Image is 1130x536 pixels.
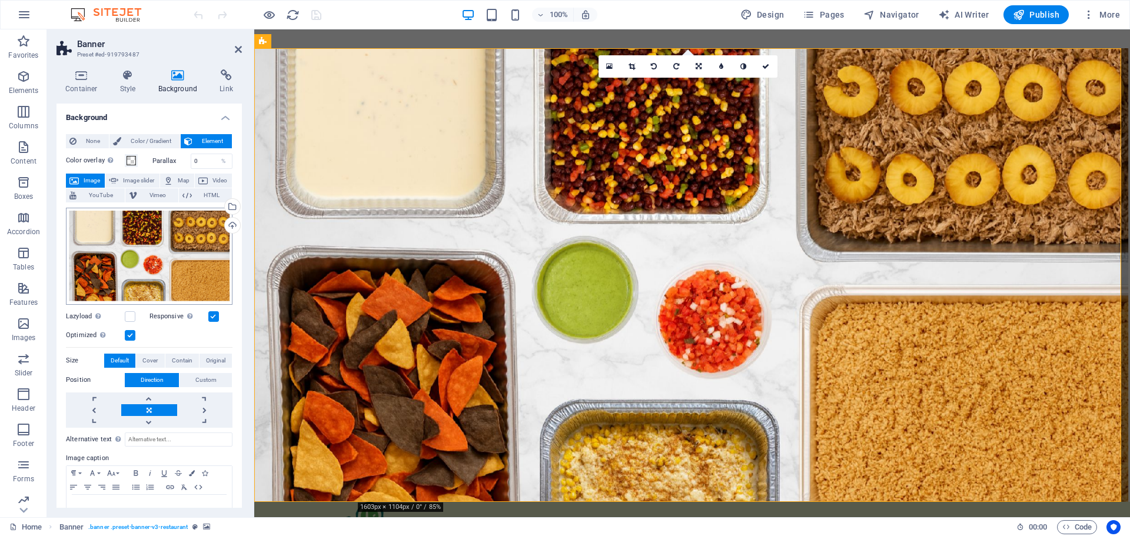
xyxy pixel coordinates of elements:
[80,188,121,202] span: YouTube
[82,174,101,188] span: Image
[109,134,180,148] button: Color / Gradient
[66,134,109,148] button: None
[111,69,149,94] h4: Style
[262,8,276,22] button: Click here to leave preview mode and continue editing
[195,174,232,188] button: Video
[66,373,125,387] label: Position
[66,354,104,368] label: Size
[285,8,300,22] button: reload
[109,480,123,494] button: Align Justify
[1029,520,1047,534] span: 00 00
[859,5,924,24] button: Navigator
[933,5,994,24] button: AI Writer
[733,55,755,78] a: Greyscale
[142,354,158,368] span: Cover
[95,480,109,494] button: Align Right
[160,174,194,188] button: Map
[163,480,177,494] button: Insert Link
[67,480,81,494] button: Align Left
[1013,9,1059,21] span: Publish
[122,174,155,188] span: Image slider
[938,9,989,21] span: AI Writer
[9,298,38,307] p: Features
[143,466,157,480] button: Italic (Ctrl+I)
[13,474,34,484] p: Forms
[9,86,39,95] p: Elements
[195,188,228,202] span: HTML
[196,134,228,148] span: Element
[157,466,171,480] button: Underline (Ctrl+U)
[550,8,569,22] h6: 100%
[125,188,178,202] button: Vimeo
[149,69,211,94] h4: Background
[66,451,232,465] label: Image caption
[77,49,218,60] h3: Preset #ed-919793487
[77,39,242,49] h2: Banner
[88,520,188,534] span: . banner .preset-banner-v3-restaurant
[1016,520,1048,534] h6: Session time
[125,134,177,148] span: Color / Gradient
[12,404,35,413] p: Header
[129,466,143,480] button: Bold (Ctrl+B)
[11,157,36,166] p: Content
[56,104,242,125] h4: Background
[179,188,232,202] button: HTML
[666,55,688,78] a: Rotate right 90°
[211,69,242,94] h4: Link
[59,520,210,534] nav: breadcrumb
[12,333,36,342] p: Images
[580,9,591,20] i: On resize automatically adjust zoom level to fit chosen device.
[125,432,232,447] input: Alternative text...
[1078,5,1125,24] button: More
[798,5,849,24] button: Pages
[203,524,210,530] i: This element contains a background
[215,154,232,168] div: %
[59,520,84,534] span: Click to select. Double-click to edit
[111,354,129,368] span: Default
[192,524,198,530] i: This element is a customizable preset
[9,520,42,534] a: Click to cancel selection. Double-click to open Pages
[621,55,643,78] a: Crop mode
[165,354,199,368] button: Contain
[66,174,105,188] button: Image
[171,466,185,480] button: Strikethrough
[172,354,192,368] span: Contain
[66,309,125,324] label: Lazyload
[9,121,38,131] p: Columns
[66,432,125,447] label: Alternative text
[136,354,164,368] button: Cover
[180,373,232,387] button: Custom
[104,354,135,368] button: Default
[863,9,919,21] span: Navigator
[149,309,208,324] label: Responsive
[599,55,621,78] a: Select files from the file manager, stock photos, or upload file(s)
[185,466,198,480] button: Colors
[177,480,191,494] button: Clear Formatting
[1003,5,1069,24] button: Publish
[736,5,789,24] button: Design
[67,466,85,480] button: Paragraph Format
[740,9,785,21] span: Design
[1106,520,1121,534] button: Usercentrics
[14,192,34,201] p: Boxes
[688,55,710,78] a: Change orientation
[1037,522,1039,531] span: :
[85,466,104,480] button: Font Family
[755,55,777,78] a: Confirm ( Ctrl ⏎ )
[15,368,33,378] p: Slider
[80,134,105,148] span: None
[152,158,191,164] label: Parallax
[181,134,232,148] button: Element
[68,8,156,22] img: Editor Logo
[13,439,34,448] p: Footer
[66,328,125,342] label: Optimized
[7,227,40,237] p: Accordion
[532,8,574,22] button: 100%
[803,9,844,21] span: Pages
[8,51,38,60] p: Favorites
[141,373,164,387] span: Direction
[177,174,191,188] span: Map
[143,480,157,494] button: Ordered List
[13,262,34,272] p: Tables
[1057,520,1097,534] button: Code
